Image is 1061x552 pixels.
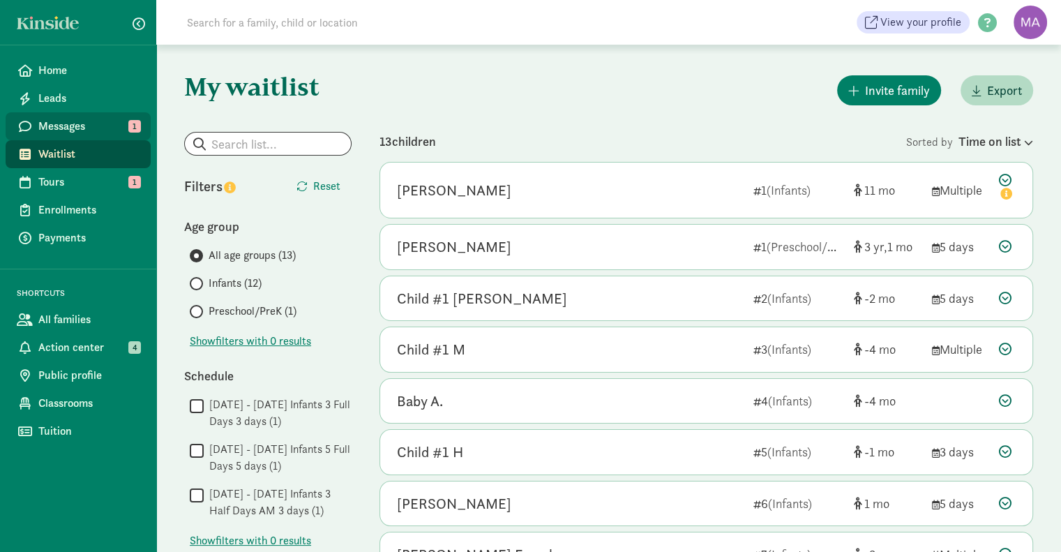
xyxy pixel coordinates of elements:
[190,532,311,549] span: Show filters with 0 results
[932,442,988,461] div: 3 days
[38,367,140,384] span: Public profile
[932,237,988,256] div: 5 days
[38,146,140,163] span: Waitlist
[204,441,352,475] label: [DATE] - [DATE] Infants 5 Full Days 5 days (1)
[768,393,812,409] span: (Infants)
[753,340,843,359] div: 3
[6,417,151,445] a: Tuition
[753,391,843,410] div: 4
[854,289,921,308] div: [object Object]
[864,495,889,512] span: 1
[854,494,921,513] div: [object Object]
[38,423,140,440] span: Tuition
[209,275,262,292] span: Infants (12)
[865,81,930,100] span: Invite family
[887,239,912,255] span: 1
[767,182,811,198] span: (Infants)
[209,303,296,320] span: Preschool/PreK (1)
[38,339,140,356] span: Action center
[932,494,988,513] div: 5 days
[397,390,443,412] div: Baby A.
[6,389,151,417] a: Classrooms
[185,133,351,155] input: Search list...
[753,237,843,256] div: 1
[854,181,921,200] div: [object Object]
[753,289,843,308] div: 2
[6,361,151,389] a: Public profile
[854,391,921,410] div: [object Object]
[6,306,151,334] a: All families
[204,486,352,519] label: [DATE] - [DATE] Infants 3 Half Days AM 3 days (1)
[190,333,311,350] span: Show filters with 0 results
[6,140,151,168] a: Waitlist
[38,62,140,79] span: Home
[857,11,970,33] a: View your profile
[38,90,140,107] span: Leads
[313,178,340,195] span: Reset
[38,118,140,135] span: Messages
[6,57,151,84] a: Home
[204,396,352,430] label: [DATE] - [DATE] Infants 3 Full Days 3 days (1)
[864,290,895,306] span: -2
[6,84,151,112] a: Leads
[880,14,961,31] span: View your profile
[397,338,465,361] div: Child #1 M
[6,112,151,140] a: Messages 1
[767,239,857,255] span: (Preschool/PreK)
[38,395,140,412] span: Classrooms
[38,174,140,191] span: Tours
[958,132,1033,151] div: Time on list
[987,81,1022,100] span: Export
[128,341,141,354] span: 4
[38,202,140,218] span: Enrollments
[906,132,1033,151] div: Sorted by
[991,485,1061,552] iframe: Chat Widget
[6,334,151,361] a: Action center 4
[854,442,921,461] div: [object Object]
[854,237,921,256] div: [object Object]
[864,444,894,460] span: -1
[184,217,352,236] div: Age group
[767,444,811,460] span: (Infants)
[932,289,988,308] div: 5 days
[932,340,988,359] div: Multiple
[184,366,352,385] div: Schedule
[753,442,843,461] div: 5
[379,132,906,151] div: 13 children
[864,393,896,409] span: -4
[190,532,311,549] button: Showfilters with 0 results
[285,172,352,200] button: Reset
[864,182,895,198] span: 11
[179,8,570,36] input: Search for a family, child or location
[767,290,811,306] span: (Infants)
[837,75,941,105] button: Invite family
[397,179,511,202] div: Oliver G
[864,239,887,255] span: 3
[397,288,567,310] div: Child #1 Mayer
[854,340,921,359] div: [object Object]
[932,181,988,200] div: Multiple
[190,333,311,350] button: Showfilters with 0 results
[753,181,843,200] div: 1
[753,494,843,513] div: 6
[6,224,151,252] a: Payments
[768,495,812,512] span: (Infants)
[397,441,463,463] div: Child #1 H
[209,247,296,264] span: All age groups (13)
[184,176,268,197] div: Filters
[38,311,140,328] span: All families
[6,196,151,224] a: Enrollments
[6,168,151,196] a: Tours 1
[38,230,140,246] span: Payments
[864,341,896,357] span: -4
[128,176,141,188] span: 1
[961,75,1033,105] button: Export
[128,120,141,133] span: 1
[184,73,352,100] h1: My waitlist
[397,236,511,258] div: Oliver Suciu
[397,493,511,515] div: Yezen Moher
[767,341,811,357] span: (Infants)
